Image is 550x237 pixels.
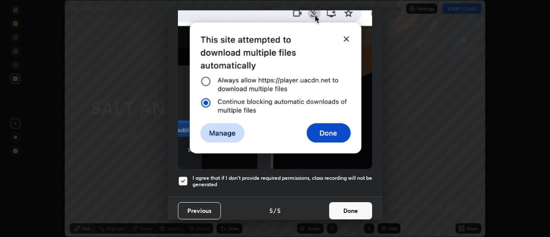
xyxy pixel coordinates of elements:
button: Previous [178,202,221,219]
h4: / [274,206,276,215]
h4: 5 [277,206,281,215]
h5: I agree that if I don't provide required permissions, class recording will not be generated [192,175,372,188]
button: Done [329,202,372,219]
h4: 5 [269,206,273,215]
